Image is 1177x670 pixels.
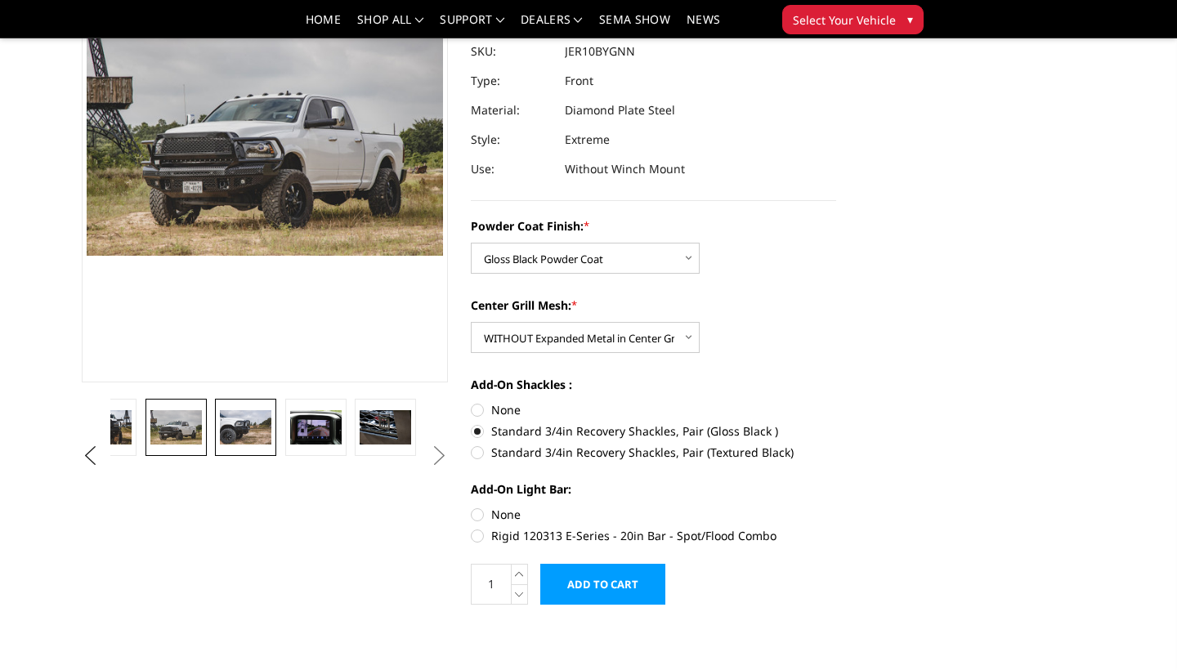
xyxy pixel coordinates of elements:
[78,444,102,468] button: Previous
[565,154,685,184] dd: Without Winch Mount
[150,410,202,444] img: 2010-2018 Ram 2500-3500 - FT Series - Extreme Front Bumper
[471,37,553,66] dt: SKU:
[471,401,837,418] label: None
[440,14,504,38] a: Support
[687,14,720,38] a: News
[471,444,837,461] label: Standard 3/4in Recovery Shackles, Pair (Textured Black)
[290,410,342,444] img: Clear View Camera: Relocate your front camera and keep the functionality completely.
[565,125,610,154] dd: Extreme
[565,37,635,66] dd: JER10BYGNN
[907,11,913,28] span: ▾
[793,11,896,29] span: Select Your Vehicle
[471,125,553,154] dt: Style:
[565,66,593,96] dd: Front
[471,422,837,440] label: Standard 3/4in Recovery Shackles, Pair (Gloss Black )
[471,376,837,393] label: Add-On Shackles :
[306,14,341,38] a: Home
[471,96,553,125] dt: Material:
[220,410,271,444] img: 2010-2018 Ram 2500-3500 - FT Series - Extreme Front Bumper
[540,564,665,605] input: Add to Cart
[471,506,837,523] label: None
[357,14,423,38] a: shop all
[471,66,553,96] dt: Type:
[599,14,670,38] a: SEMA Show
[782,5,924,34] button: Select Your Vehicle
[471,480,837,498] label: Add-On Light Bar:
[521,14,583,38] a: Dealers
[360,410,411,444] img: 2010-2018 Ram 2500-3500 - FT Series - Extreme Front Bumper
[427,444,451,468] button: Next
[471,297,837,314] label: Center Grill Mesh:
[471,154,553,184] dt: Use:
[471,527,837,544] label: Rigid 120313 E-Series - 20in Bar - Spot/Flood Combo
[471,217,837,234] label: Powder Coat Finish:
[565,96,675,125] dd: Diamond Plate Steel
